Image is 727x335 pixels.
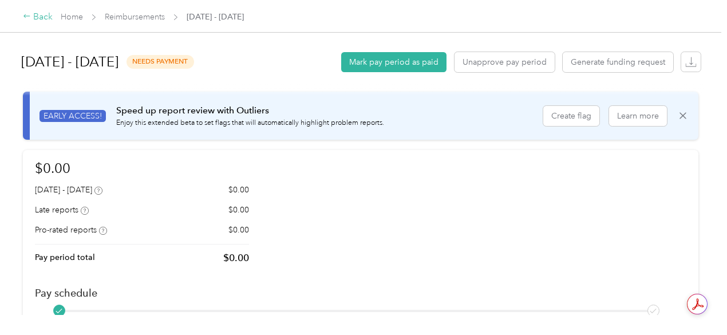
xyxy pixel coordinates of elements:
h1: [DATE] - [DATE] [21,48,118,76]
button: Unapprove pay period [455,52,555,72]
a: Reimbursements [105,12,165,22]
p: Pay period total [35,251,95,263]
span: Generate funding request [571,56,665,68]
div: Pro-rated reports [35,224,107,236]
iframe: Everlance-gr Chat Button Frame [663,271,727,335]
div: Back [23,10,53,24]
a: Home [61,12,83,22]
div: [DATE] - [DATE] [35,184,102,196]
p: Enjoy this extended beta to set flags that will automatically highlight problem reports. [116,118,384,128]
h1: $0.00 [35,158,249,178]
div: Late reports [35,204,89,216]
p: $0.00 [228,224,249,236]
p: $0.00 [228,204,249,216]
button: Learn more [609,106,667,126]
button: Mark pay period as paid [341,52,447,72]
h2: Pay schedule [35,287,686,299]
button: Create flag [543,106,599,126]
span: needs payment [127,55,194,68]
p: $0.00 [228,184,249,196]
span: EARLY ACCESS! [39,110,106,122]
p: Speed up report review with Outliers [116,104,384,118]
p: $0.00 [223,251,249,265]
span: [DATE] - [DATE] [187,11,244,23]
button: Generate funding request [563,52,673,72]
